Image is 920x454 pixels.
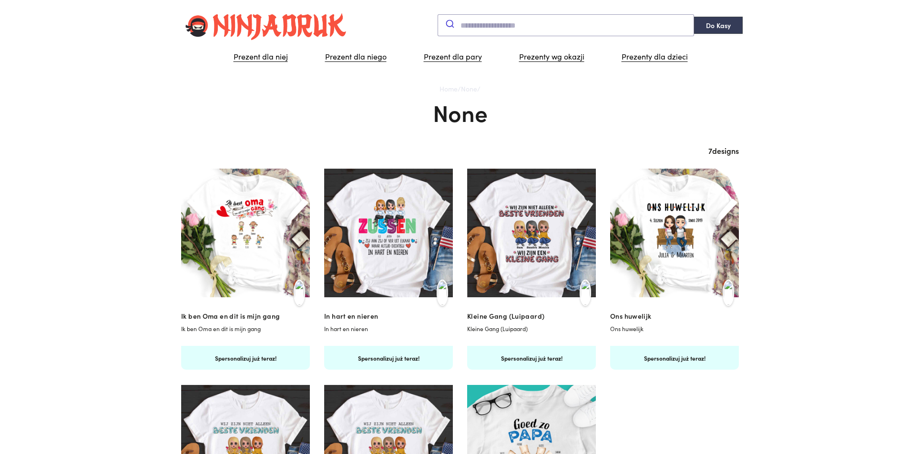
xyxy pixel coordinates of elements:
h3: Kleine Gang (Luipaard) [467,311,596,321]
h3: In hart en nieren [324,311,453,321]
p: Ik ben Oma en dit is mijn gang [181,324,310,341]
a: Kleine Gang (Luipaard) Kleine Gang (Luipaard) Spersonalizuj już teraz! [467,311,596,370]
h1: None [181,97,739,128]
a: Prezent dla niego [317,50,393,64]
a: Prezenty wg okazji [511,50,591,64]
a: Prezenty dla dzieci [614,50,695,64]
p: Spersonalizuj już teraz! [644,353,705,363]
a: Prezent dla pary [416,50,489,64]
p: Spersonalizuj już teraz! [358,353,419,363]
p: Spersonalizuj już teraz! [501,353,562,363]
div: Submit [438,14,694,36]
span: 7 [708,145,712,156]
a: Prezent dla niej [226,50,295,64]
a: In hart en nieren In hart en nieren Spersonalizuj już teraz! [324,311,453,370]
button: Submit [438,13,460,34]
input: Submit [460,15,694,36]
p: Spersonalizuj już teraz! [215,353,276,363]
h3: Ik ben Oma en dit is mijn gang [181,311,310,321]
p: In hart en nieren [324,324,453,341]
h3: Ons huwelijk [610,311,739,321]
a: Do Kasy [694,17,743,34]
img: Glowing [181,8,350,43]
p: Kleine Gang (Luipaard) [467,324,596,341]
div: designs [181,145,739,157]
a: Home [440,84,458,93]
a: Ik ben Oma en dit is mijn gang Ik ben Oma en dit is mijn gang Spersonalizuj już teraz! [181,311,310,370]
a: None [461,84,477,93]
a: Ons huwelijk Ons huwelijk Spersonalizuj już teraz! [610,311,739,370]
p: Ons huwelijk [610,324,739,341]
